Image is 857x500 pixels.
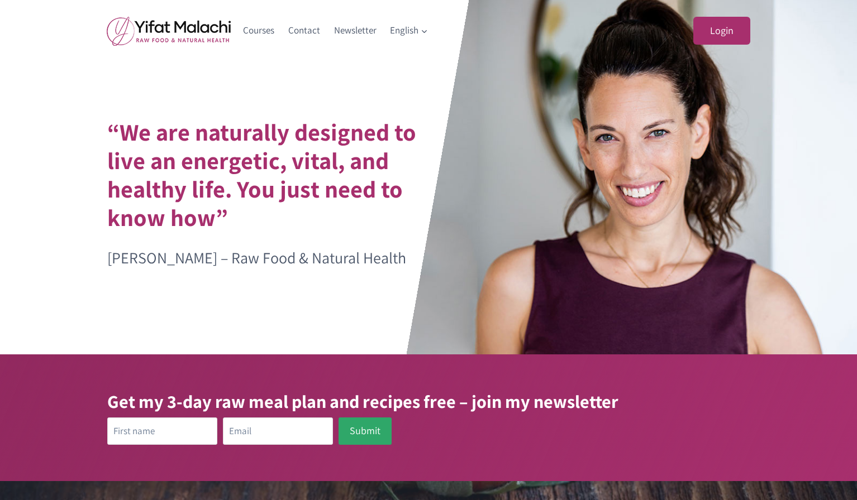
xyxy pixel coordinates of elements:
p: [PERSON_NAME] – Raw Food & Natural Health [107,246,452,271]
input: First name [107,417,217,445]
h1: “We are naturally designed to live an energetic, vital, and healthy life. You just need to know how” [107,118,452,232]
a: English [383,17,435,44]
span: English [390,23,428,38]
a: Login [693,17,750,45]
nav: Primary Navigation [236,17,435,44]
a: Newsletter [327,17,383,44]
button: Submit [339,417,392,445]
a: Contact [282,17,327,44]
img: yifat_logo41_en.png [107,16,231,46]
input: Email [223,417,333,445]
a: Courses [236,17,282,44]
h3: Get my 3-day raw meal plan and recipes free – join my newsletter [107,388,750,415]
